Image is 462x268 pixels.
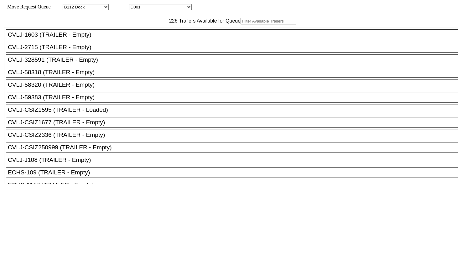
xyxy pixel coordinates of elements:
span: 226 [166,18,178,23]
div: CVLJ-59383 (TRAILER - Empty) [8,94,462,101]
div: CVLJ-1603 (TRAILER - Empty) [8,31,462,38]
span: Trailers Available for Queue [178,18,241,23]
span: Location [110,4,128,9]
div: CVLJ-CSIZ2336 (TRAILER - Empty) [8,131,462,138]
div: CVLJ-CSIZ250999 (TRAILER - Empty) [8,144,462,151]
input: Filter Available Trailers [241,18,296,24]
div: ECHS-109 (TRAILER - Empty) [8,169,462,176]
div: CVLJ-CSIZ1595 (TRAILER - Loaded) [8,106,462,113]
div: CVLJ-58318 (TRAILER - Empty) [8,69,462,76]
div: CVLJ-J108 (TRAILER - Empty) [8,157,462,163]
div: CVLJ-58320 (TRAILER - Empty) [8,81,462,88]
span: Move Request Queue [4,4,51,9]
div: CVLJ-CSIZ1677 (TRAILER - Empty) [8,119,462,126]
span: Area [52,4,61,9]
div: CVLJ-2715 (TRAILER - Empty) [8,44,462,51]
div: CVLJ-328591 (TRAILER - Empty) [8,56,462,63]
div: ECHS-1117 (TRAILER - Empty) [8,182,462,188]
